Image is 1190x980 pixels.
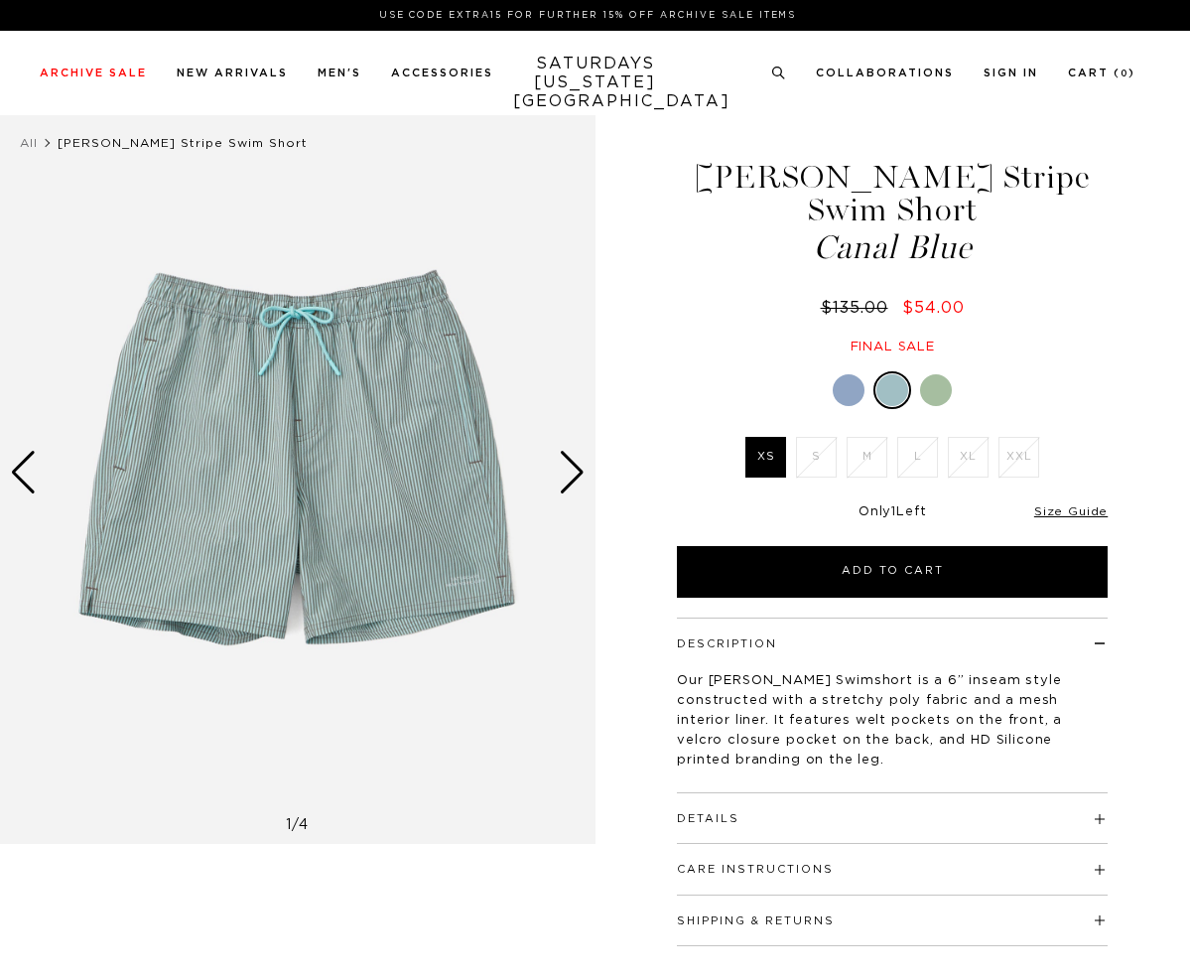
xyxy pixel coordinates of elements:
button: Description [677,638,777,649]
a: Accessories [391,68,493,78]
p: Our [PERSON_NAME] Swimshort is a 6” inseam style constructed with a stretchy poly fabric and a me... [677,671,1108,770]
span: $54.00 [902,300,965,316]
span: [PERSON_NAME] Stripe Swim Short [58,137,308,149]
div: Next slide [559,451,586,494]
span: 1 [891,505,896,518]
div: Previous slide [10,451,37,494]
span: Canal Blue [674,231,1111,264]
a: Cart (0) [1068,68,1135,78]
a: Men's [318,68,361,78]
button: Add to Cart [677,546,1108,598]
a: Collaborations [816,68,954,78]
a: Size Guide [1034,505,1108,517]
button: Shipping & Returns [677,915,835,926]
del: $135.00 [821,300,896,316]
p: Use Code EXTRA15 for Further 15% Off Archive Sale Items [48,8,1127,23]
a: Sign In [984,68,1038,78]
h1: [PERSON_NAME] Stripe Swim Short [674,161,1111,264]
button: Care Instructions [677,864,834,875]
div: Final sale [674,339,1111,355]
span: 4 [299,818,309,832]
span: 1 [286,818,292,832]
a: New Arrivals [177,68,288,78]
a: All [20,137,38,149]
button: Details [677,813,739,824]
small: 0 [1121,70,1128,78]
label: XS [745,437,786,478]
a: SATURDAYS[US_STATE][GEOGRAPHIC_DATA] [513,55,677,111]
div: Only Left [677,504,1108,521]
a: Archive Sale [40,68,147,78]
